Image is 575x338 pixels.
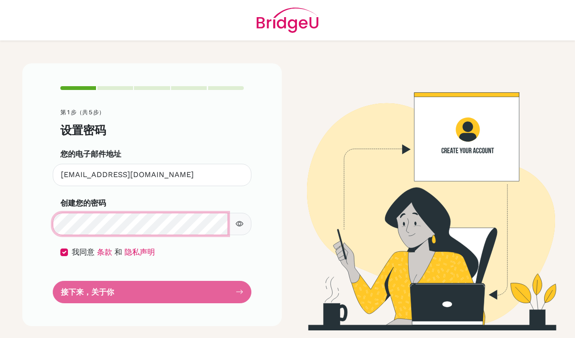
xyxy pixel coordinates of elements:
input: 输入您的电子邮件* [53,164,251,186]
font: 我同意 [72,248,95,257]
font: 第 1 步（共 5 步） [60,109,105,116]
font: 设置密码 [60,123,106,137]
font: 创建您的密码 [60,199,106,208]
font: 您的电子邮件地址 [60,149,121,159]
a: 隐私声明 [125,248,155,257]
font: 和 [115,248,122,257]
a: 条款 [97,248,112,257]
